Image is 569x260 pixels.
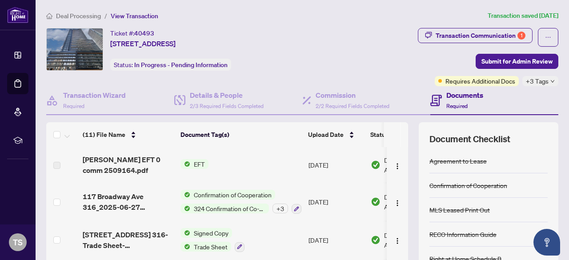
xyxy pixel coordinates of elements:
[47,28,103,70] img: IMG-C12218927_1.jpg
[476,54,558,69] button: Submit for Admin Review
[190,190,275,200] span: Confirmation of Cooperation
[390,158,405,172] button: Logo
[180,159,208,169] button: Status IconEFT
[180,190,190,200] img: Status Icon
[83,191,173,212] span: 117 Broadway Ave 316_2025-06-27 15_23_49.pdf
[305,183,367,221] td: [DATE]
[550,79,555,84] span: down
[394,200,401,207] img: Logo
[134,29,154,37] span: 40493
[446,90,483,100] h4: Documents
[13,236,23,248] span: TS
[190,228,232,238] span: Signed Copy
[180,228,190,238] img: Status Icon
[429,156,487,166] div: Agreement to Lease
[305,122,367,147] th: Upload Date
[63,103,84,109] span: Required
[390,233,405,247] button: Logo
[445,76,515,86] span: Requires Additional Docs
[429,180,507,190] div: Confirmation of Cooperation
[390,195,405,209] button: Logo
[190,242,231,252] span: Trade Sheet
[305,147,367,183] td: [DATE]
[384,230,439,250] span: Document Approved
[429,229,497,239] div: RECO Information Guide
[134,61,228,69] span: In Progress - Pending Information
[110,59,231,71] div: Status:
[545,34,551,40] span: ellipsis
[436,28,525,43] div: Transaction Communication
[110,28,154,38] div: Ticket #:
[7,7,28,23] img: logo
[384,192,439,212] span: Document Approved
[371,197,381,207] img: Document Status
[56,12,101,20] span: Deal Processing
[111,12,158,20] span: View Transaction
[526,76,549,86] span: +3 Tags
[316,90,389,100] h4: Commission
[308,130,344,140] span: Upload Date
[177,122,305,147] th: Document Tag(s)
[418,28,533,43] button: Transaction Communication1
[110,38,176,49] span: [STREET_ADDRESS]
[83,229,173,251] span: [STREET_ADDRESS] 316-Trade Sheet-[PERSON_NAME] to Review.pdf
[316,103,389,109] span: 2/2 Required Fields Completed
[394,163,401,170] img: Logo
[481,54,553,68] span: Submit for Admin Review
[83,130,125,140] span: (11) File Name
[394,237,401,244] img: Logo
[384,155,439,175] span: Document Approved
[180,228,244,252] button: Status IconSigned CopyStatus IconTrade Sheet
[104,11,107,21] li: /
[488,11,558,21] article: Transaction saved [DATE]
[272,204,288,213] div: + 3
[517,32,525,40] div: 1
[190,90,264,100] h4: Details & People
[305,221,367,259] td: [DATE]
[446,103,468,109] span: Required
[190,159,208,169] span: EFT
[371,160,381,170] img: Document Status
[190,103,264,109] span: 2/3 Required Fields Completed
[83,154,173,176] span: [PERSON_NAME] EFT 0 comm 2509164.pdf
[370,130,389,140] span: Status
[46,13,52,19] span: home
[429,133,510,145] span: Document Checklist
[79,122,177,147] th: (11) File Name
[180,190,301,214] button: Status IconConfirmation of CooperationStatus Icon324 Confirmation of Co-operation and Representat...
[180,159,190,169] img: Status Icon
[190,204,269,213] span: 324 Confirmation of Co-operation and Representation - Tenant/Landlord
[63,90,126,100] h4: Transaction Wizard
[533,229,560,256] button: Open asap
[367,122,442,147] th: Status
[371,235,381,245] img: Document Status
[180,204,190,213] img: Status Icon
[180,242,190,252] img: Status Icon
[429,205,490,215] div: MLS Leased Print Out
